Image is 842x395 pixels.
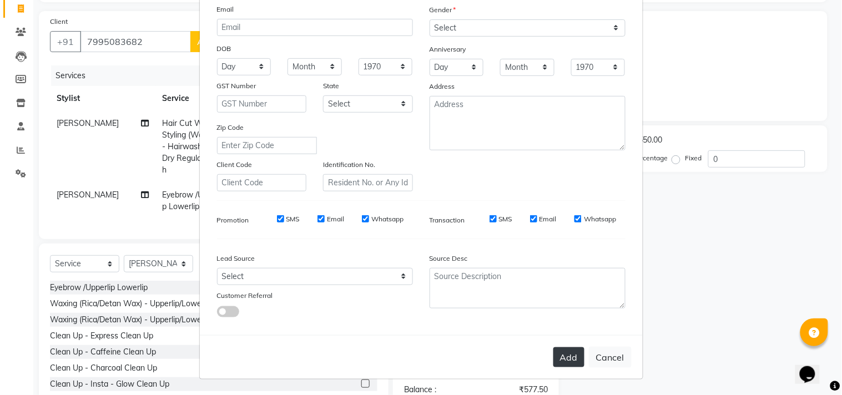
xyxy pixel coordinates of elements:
[323,160,375,170] label: Identification No.
[430,82,455,92] label: Address
[217,44,231,54] label: DOB
[217,95,307,113] input: GST Number
[589,347,632,368] button: Cancel
[795,351,831,384] iframe: chat widget
[217,174,307,191] input: Client Code
[286,214,300,224] label: SMS
[217,81,256,91] label: GST Number
[217,160,253,170] label: Client Code
[584,214,616,224] label: Whatsapp
[217,291,273,301] label: Customer Referral
[553,347,584,367] button: Add
[323,174,413,191] input: Resident No. or Any Id
[217,19,413,36] input: Email
[371,214,404,224] label: Whatsapp
[217,137,317,154] input: Enter Zip Code
[499,214,512,224] label: SMS
[217,215,249,225] label: Promotion
[217,4,234,14] label: Email
[323,81,339,91] label: State
[217,254,255,264] label: Lead Source
[430,44,466,54] label: Anniversary
[540,214,557,224] label: Email
[327,214,344,224] label: Email
[217,123,244,133] label: Zip Code
[430,5,456,15] label: Gender
[430,215,465,225] label: Transaction
[430,254,468,264] label: Source Desc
